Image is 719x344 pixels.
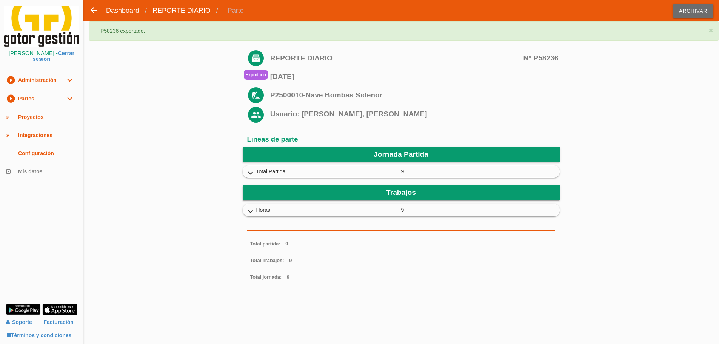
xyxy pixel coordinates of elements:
span: N° P58236 [523,54,558,62]
a: Términos y condiciones [6,332,71,338]
header: Trabajos [243,185,560,200]
span: Total partida: [250,241,280,247]
img: ic_action_name2.png [248,107,264,123]
span: Total Trabajos: [250,258,284,263]
a: Facturación [44,316,74,329]
span: 9 [401,206,546,214]
img: ic_action_modelo_de_partes_blanco.png [248,50,264,66]
span: 9 [289,258,292,263]
span: Total Partida [256,168,401,176]
h6: Lineas de parte [247,136,555,143]
header: Jornada Partida [243,147,560,162]
a: Cerrar sesión [33,50,74,62]
span: Horas [256,206,401,214]
span: Usuario: [PERSON_NAME], [PERSON_NAME] [270,110,427,118]
i: expand_more [65,71,74,89]
a: Soporte [6,319,32,325]
span: 9 [287,274,289,280]
span: 9 [285,241,288,247]
span: Total jornada: [250,274,282,280]
span: 9 [401,168,546,176]
div: P58236 exportado. [89,21,719,41]
i: expand_more [245,168,257,178]
span: Archivar [673,4,713,18]
p: Exportado [244,70,268,80]
img: ic_work_in_progress_white.png [248,87,264,103]
a: P2500010-Nave Bombas Sidenor [270,91,383,99]
img: app-store.png [42,304,77,315]
img: itcons-logo [4,6,79,47]
img: google-play.png [6,304,41,315]
span: Parte [222,1,249,20]
span: REPORTE DIARIO [270,54,559,62]
i: play_circle_filled [6,89,15,108]
button: × [708,26,713,34]
i: expand_more [65,89,74,108]
i: play_circle_filled [6,71,15,89]
i: expand_more [245,207,257,217]
span: [DATE] [270,73,559,80]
